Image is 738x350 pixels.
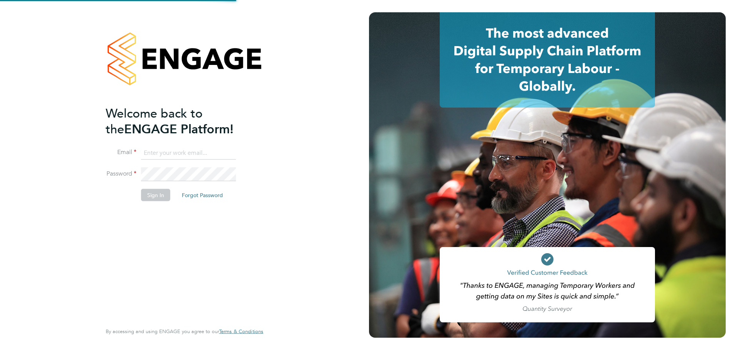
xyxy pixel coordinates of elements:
button: Forgot Password [176,189,229,201]
label: Email [106,148,136,156]
span: Welcome back to the [106,106,203,136]
label: Password [106,170,136,178]
a: Terms & Conditions [219,328,263,335]
input: Enter your work email... [141,146,236,160]
span: By accessing and using ENGAGE you agree to our [106,328,263,335]
h2: ENGAGE Platform! [106,105,256,137]
button: Sign In [141,189,170,201]
span: Terms & Conditions [219,328,263,335]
